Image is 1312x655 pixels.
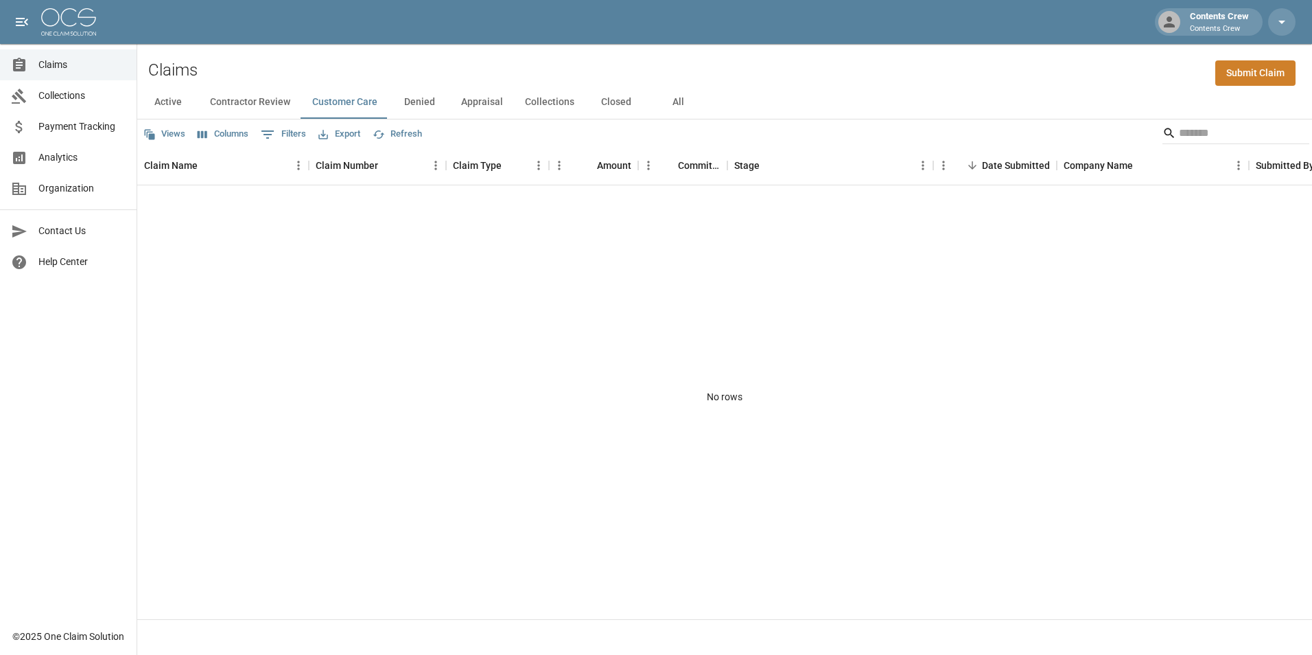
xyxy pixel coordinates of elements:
[8,8,36,36] button: open drawer
[38,150,126,165] span: Analytics
[288,155,309,176] button: Menu
[301,86,388,119] button: Customer Care
[378,156,397,175] button: Sort
[309,146,446,185] div: Claim Number
[734,146,760,185] div: Stage
[425,155,446,176] button: Menu
[638,155,659,176] button: Menu
[585,86,647,119] button: Closed
[727,146,933,185] div: Stage
[1215,60,1296,86] a: Submit Claim
[514,86,585,119] button: Collections
[388,86,450,119] button: Denied
[933,155,954,176] button: Menu
[199,86,301,119] button: Contractor Review
[1133,156,1152,175] button: Sort
[137,86,1312,119] div: dynamic tabs
[137,86,199,119] button: Active
[597,146,631,185] div: Amount
[760,156,779,175] button: Sort
[1190,23,1249,35] p: Contents Crew
[1057,146,1249,185] div: Company Name
[198,156,217,175] button: Sort
[41,8,96,36] img: ocs-logo-white-transparent.png
[38,224,126,238] span: Contact Us
[38,58,126,72] span: Claims
[1228,155,1249,176] button: Menu
[369,124,425,145] button: Refresh
[38,89,126,103] span: Collections
[549,155,570,176] button: Menu
[446,146,549,185] div: Claim Type
[982,146,1050,185] div: Date Submitted
[453,146,502,185] div: Claim Type
[578,156,597,175] button: Sort
[140,124,189,145] button: Views
[933,146,1057,185] div: Date Submitted
[450,86,514,119] button: Appraisal
[678,146,721,185] div: Committed Amount
[137,185,1312,609] div: No rows
[38,255,126,269] span: Help Center
[659,156,678,175] button: Sort
[528,155,549,176] button: Menu
[148,60,198,80] h2: Claims
[549,146,638,185] div: Amount
[963,156,982,175] button: Sort
[38,181,126,196] span: Organization
[1162,122,1309,147] div: Search
[1064,146,1133,185] div: Company Name
[502,156,521,175] button: Sort
[638,146,727,185] div: Committed Amount
[315,124,364,145] button: Export
[12,630,124,643] div: © 2025 One Claim Solution
[316,146,378,185] div: Claim Number
[1184,10,1254,34] div: Contents Crew
[144,146,198,185] div: Claim Name
[913,155,933,176] button: Menu
[194,124,252,145] button: Select columns
[257,124,309,146] button: Show filters
[647,86,709,119] button: All
[38,119,126,134] span: Payment Tracking
[137,146,309,185] div: Claim Name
